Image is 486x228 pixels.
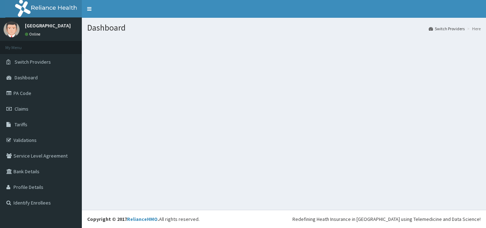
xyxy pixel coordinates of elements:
[15,74,38,81] span: Dashboard
[465,26,481,32] li: Here
[87,216,159,222] strong: Copyright © 2017 .
[25,32,42,37] a: Online
[82,210,486,228] footer: All rights reserved.
[25,23,71,28] p: [GEOGRAPHIC_DATA]
[15,59,51,65] span: Switch Providers
[15,121,27,128] span: Tariffs
[15,106,28,112] span: Claims
[87,23,481,32] h1: Dashboard
[292,216,481,223] div: Redefining Heath Insurance in [GEOGRAPHIC_DATA] using Telemedicine and Data Science!
[127,216,158,222] a: RelianceHMO
[4,21,20,37] img: User Image
[429,26,465,32] a: Switch Providers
